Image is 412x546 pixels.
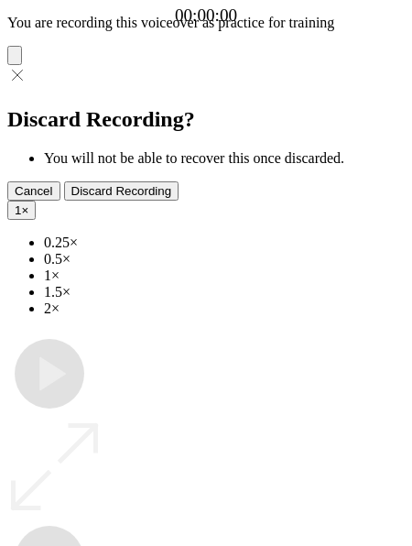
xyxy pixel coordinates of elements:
button: Cancel [7,181,60,201]
p: You are recording this voiceover as practice for training [7,15,405,31]
li: 1× [44,268,405,284]
span: 1 [15,203,21,217]
li: 0.5× [44,251,405,268]
li: 1.5× [44,284,405,300]
button: 1× [7,201,36,220]
h2: Discard Recording? [7,107,405,132]
button: Discard Recording [64,181,179,201]
li: You will not be able to recover this once discarded. [44,150,405,167]
a: 00:00:00 [175,5,237,26]
li: 0.25× [44,235,405,251]
li: 2× [44,300,405,317]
